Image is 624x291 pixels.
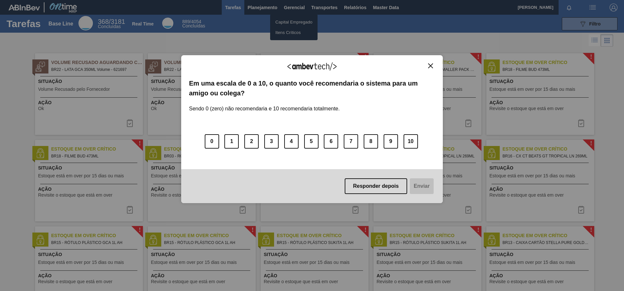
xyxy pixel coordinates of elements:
button: 1 [224,134,239,149]
button: 9 [384,134,398,149]
button: Close [426,63,435,69]
button: 2 [244,134,259,149]
button: 5 [304,134,319,149]
button: 7 [344,134,358,149]
button: 3 [264,134,279,149]
button: Responder depois [345,178,407,194]
img: Close [428,63,433,68]
button: 0 [205,134,219,149]
button: 4 [284,134,299,149]
img: Logo Ambevtech [287,62,337,71]
button: 6 [324,134,338,149]
label: Em uma escala de 0 a 10, o quanto você recomendaria o sistema para um amigo ou colega? [189,78,435,98]
label: Sendo 0 (zero) não recomendaria e 10 recomendaria totalmente. [189,98,340,112]
button: 8 [364,134,378,149]
button: 10 [404,134,418,149]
